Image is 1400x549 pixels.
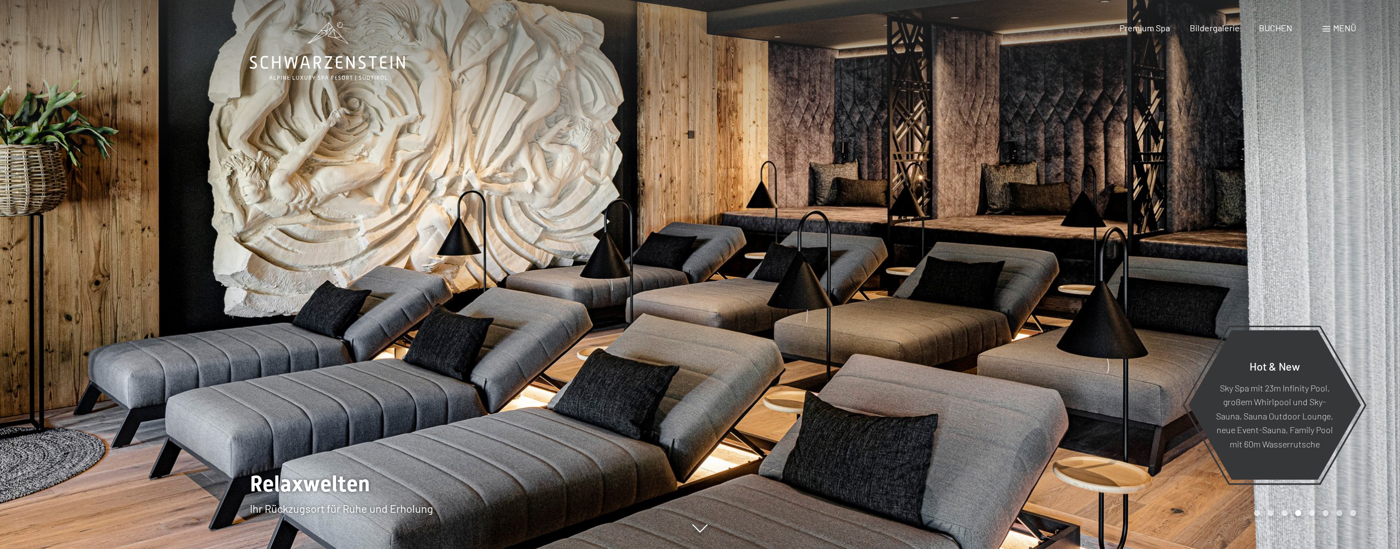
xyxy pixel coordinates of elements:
[1119,23,1170,33] a: Premium Spa
[1268,510,1274,516] div: Carousel Page 2
[1281,510,1287,516] div: Carousel Page 3
[1323,510,1329,516] div: Carousel Page 6
[1295,510,1301,516] div: Carousel Page 4 (Current Slide)
[1250,510,1356,516] div: Carousel Pagination
[1190,23,1240,33] a: Bildergalerie
[1188,329,1362,480] a: Hot & New Sky Spa mit 23m Infinity Pool, großem Whirlpool und Sky-Sauna, Sauna Outdoor Lounge, ne...
[1250,359,1300,372] span: Hot & New
[1215,380,1334,451] p: Sky Spa mit 23m Infinity Pool, großem Whirlpool und Sky-Sauna, Sauna Outdoor Lounge, neue Event-S...
[1336,510,1342,516] div: Carousel Page 7
[1350,510,1356,516] div: Carousel Page 8
[1259,23,1292,33] a: BUCHEN
[1254,510,1260,516] div: Carousel Page 1
[1333,23,1356,33] span: Menü
[1309,510,1315,516] div: Carousel Page 5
